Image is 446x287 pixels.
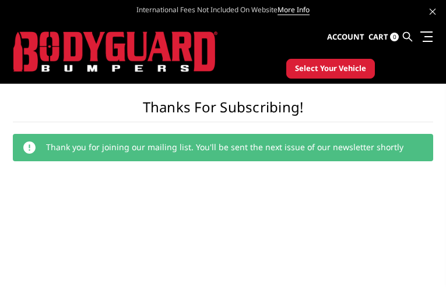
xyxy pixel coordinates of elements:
[13,31,217,72] img: BODYGUARD BUMPERS
[278,5,310,15] a: More Info
[286,59,375,79] button: Select Your Vehicle
[46,141,403,153] span: Thank you for joining our mailing list. You'll be sent the next issue of our newsletter shortly
[327,31,364,42] span: Account
[390,33,399,41] span: 0
[295,63,366,75] span: Select Your Vehicle
[368,31,388,42] span: Cart
[368,22,399,53] a: Cart 0
[327,22,364,53] a: Account
[13,101,433,122] h1: Thanks for Subscribing!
